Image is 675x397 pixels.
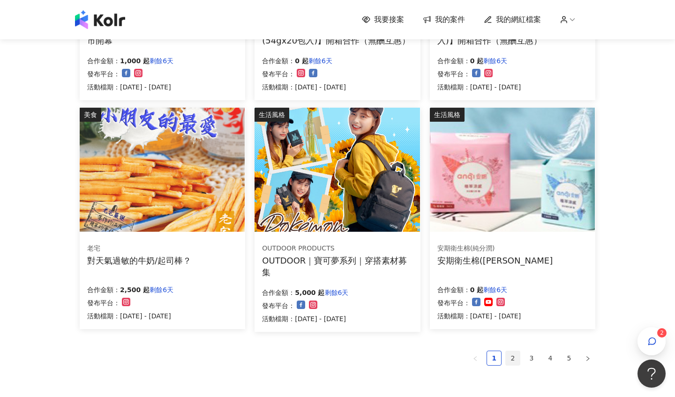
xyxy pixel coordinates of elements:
a: 4 [543,351,557,365]
p: 合作金額： [437,55,470,66]
sup: 2 [657,328,667,338]
button: right [580,351,595,366]
p: 5,000 起 [295,287,324,298]
div: 安期衛生棉(純分潤) [437,244,553,253]
p: 發布平台： [87,297,120,309]
p: 0 起 [470,55,484,66]
button: left [468,351,483,366]
span: 我要接案 [374,15,404,25]
li: 4 [543,351,558,366]
div: 生活風格 [430,108,465,122]
span: right [585,356,591,361]
p: 剩餘6天 [150,55,173,66]
p: 活動檔期：[DATE] - [DATE] [87,81,173,93]
li: 3 [524,351,539,366]
p: 發布平台： [87,68,120,80]
p: 活動檔期：[DATE] - [DATE] [262,81,346,93]
div: 美食 [80,108,101,122]
p: 2,500 起 [120,284,150,295]
button: 2 [637,327,666,355]
p: 發布平台： [437,68,470,80]
a: 2 [506,351,520,365]
a: 我的網紅檔案 [484,15,541,25]
a: 3 [525,351,539,365]
span: 我的網紅檔案 [496,15,541,25]
p: 0 起 [295,55,308,66]
p: 活動檔期：[DATE] - [DATE] [262,313,348,324]
span: 我的案件 [435,15,465,25]
div: 生活風格 [255,108,289,122]
p: 合作金額： [262,55,295,66]
a: 我的案件 [423,15,465,25]
p: 活動檔期：[DATE] - [DATE] [437,310,521,322]
img: 安期衛生棉 [430,108,595,232]
p: 剩餘6天 [308,55,332,66]
div: 對天氣過敏的牛奶/起司棒？ [87,255,191,266]
a: 1 [487,351,501,365]
p: 發布平台： [262,300,295,311]
div: OUTDOOR PRODUCTS [262,244,412,253]
iframe: Help Scout Beacon - Open [637,360,666,388]
li: 5 [562,351,577,366]
p: 剩餘6天 [483,284,507,295]
a: 5 [562,351,576,365]
p: 合作金額： [437,284,470,295]
img: 【OUTDOOR】寶可夢系列 [255,108,420,232]
li: 2 [505,351,520,366]
p: 發布平台： [437,297,470,309]
div: 安期衛生棉([PERSON_NAME] [437,255,553,266]
p: 1,000 起 [120,55,150,66]
p: 0 起 [470,284,484,295]
li: 1 [487,351,502,366]
p: 合作金額： [87,284,120,295]
p: 活動檔期：[DATE] - [DATE] [87,310,173,322]
p: 剩餘6天 [325,287,349,298]
div: 老宅 [87,244,191,253]
img: 老宅牛奶棒/老宅起司棒 [80,108,245,232]
p: 活動檔期：[DATE] - [DATE] [437,81,521,93]
p: 剩餘6天 [483,55,507,66]
img: logo [75,10,125,29]
li: Next Page [580,351,595,366]
p: 合作金額： [87,55,120,66]
p: 合作金額： [262,287,295,298]
div: OUTDOOR｜寶可夢系列｜穿搭素材募集 [262,255,412,278]
a: 我要接案 [362,15,404,25]
span: left [472,356,478,361]
span: 2 [660,330,664,336]
li: Previous Page [468,351,483,366]
p: 發布平台： [262,68,295,80]
p: 剩餘6天 [150,284,173,295]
